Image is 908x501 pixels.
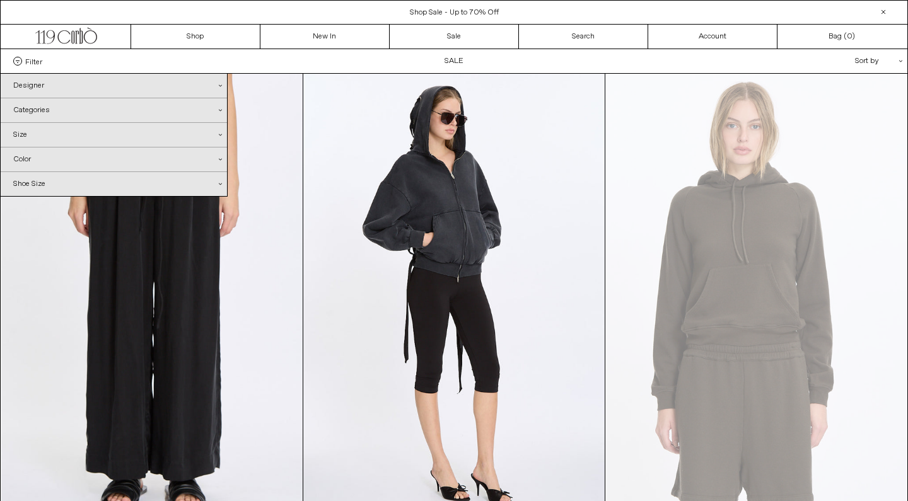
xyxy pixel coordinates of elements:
span: ) [847,31,855,42]
a: Bag () [777,25,907,49]
span: Filter [25,57,42,66]
a: Account [648,25,777,49]
a: Search [519,25,648,49]
div: Designer [1,74,227,98]
a: Sale [390,25,519,49]
span: 0 [847,32,852,42]
div: Sort by [781,49,895,73]
a: Shop [131,25,260,49]
div: Size [1,123,227,147]
div: Categories [1,98,227,122]
a: Shop Sale - Up to 70% Off [410,8,499,18]
div: Color [1,147,227,171]
div: Shoe Size [1,172,227,196]
a: New In [260,25,390,49]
